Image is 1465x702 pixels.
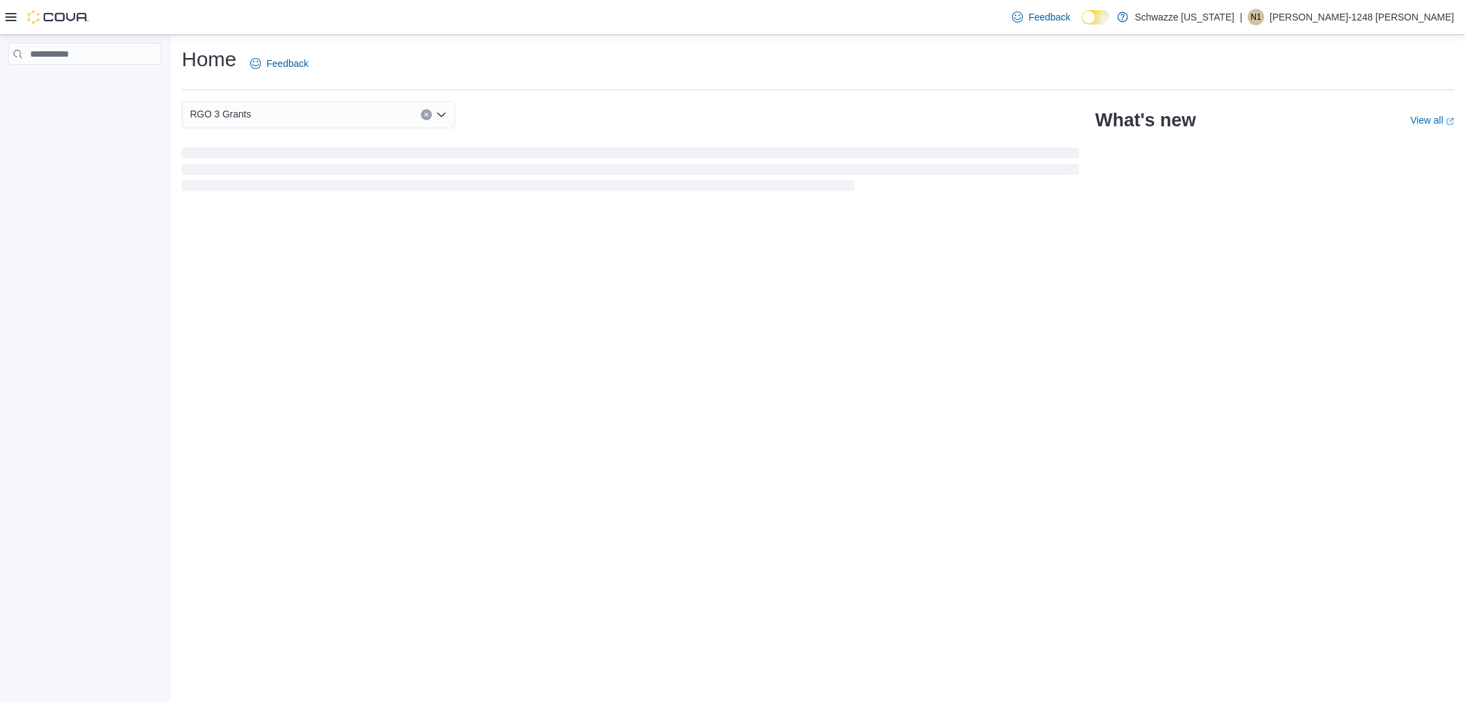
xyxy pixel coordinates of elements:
[182,46,236,73] h1: Home
[1250,9,1261,25] span: N1
[1082,10,1110,25] input: Dark Mode
[27,10,89,24] img: Cova
[182,150,1079,194] span: Loading
[245,50,314,77] a: Feedback
[421,109,432,120] button: Clear input
[8,68,161,100] nav: Complex example
[1446,117,1454,126] svg: External link
[1135,9,1235,25] p: Schwazze [US_STATE]
[1007,3,1076,31] a: Feedback
[1240,9,1242,25] p: |
[190,106,251,122] span: RGO 3 Grants
[266,57,308,70] span: Feedback
[1410,115,1454,126] a: View allExternal link
[1028,10,1070,24] span: Feedback
[436,109,447,120] button: Open list of options
[1270,9,1454,25] p: [PERSON_NAME]-1248 [PERSON_NAME]
[1248,9,1264,25] div: Neil-1248 Garcia
[1095,109,1196,131] h2: What's new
